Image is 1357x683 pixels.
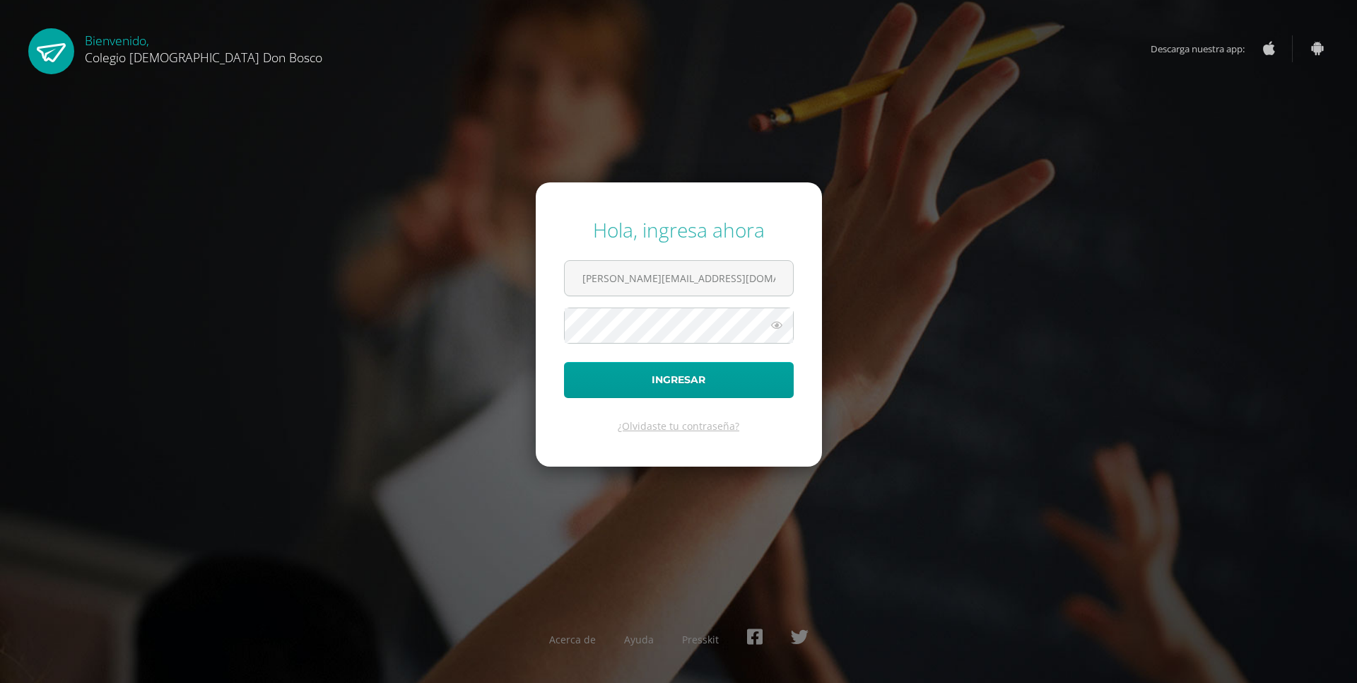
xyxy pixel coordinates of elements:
input: Correo electrónico o usuario [565,261,793,296]
a: ¿Olvidaste tu contraseña? [618,419,739,433]
div: Bienvenido, [85,28,322,66]
span: Colegio [DEMOGRAPHIC_DATA] Don Bosco [85,49,322,66]
button: Ingresar [564,362,794,398]
a: Presskit [682,633,719,646]
a: Acerca de [549,633,596,646]
span: Descarga nuestra app: [1151,35,1259,62]
div: Hola, ingresa ahora [564,216,794,243]
a: Ayuda [624,633,654,646]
